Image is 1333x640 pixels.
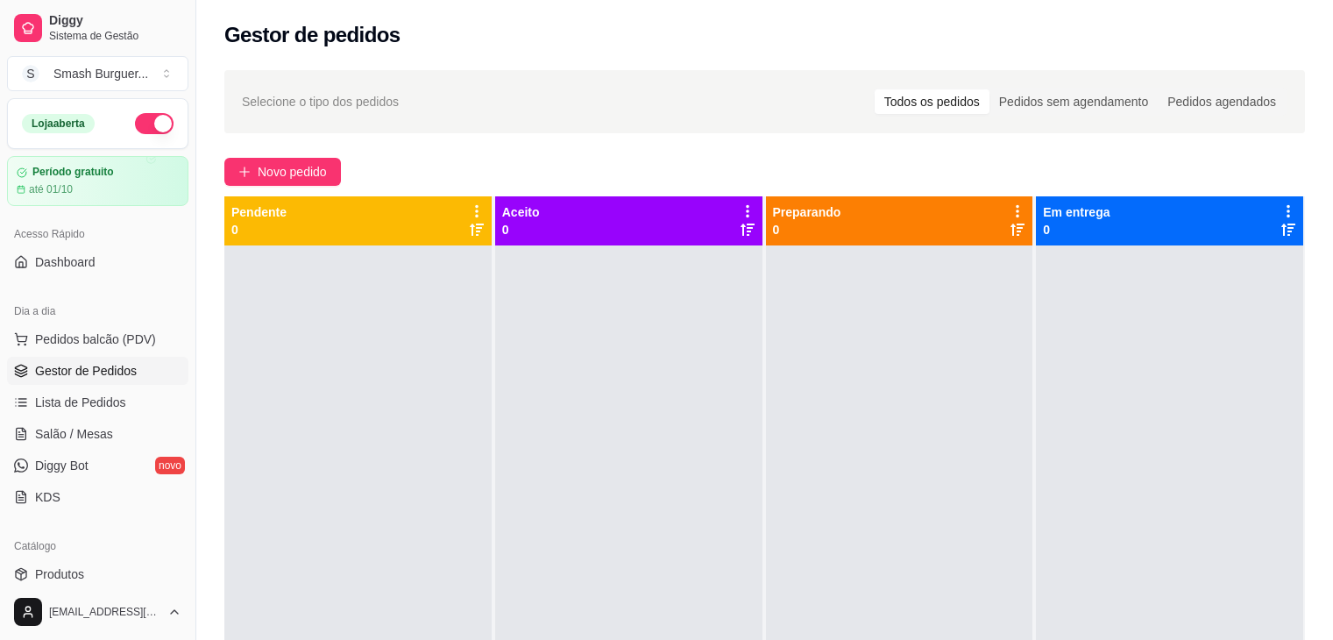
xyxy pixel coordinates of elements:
span: Gestor de Pedidos [35,362,137,380]
span: Lista de Pedidos [35,394,126,411]
p: 0 [1043,221,1110,238]
a: DiggySistema de Gestão [7,7,188,49]
p: Em entrega [1043,203,1110,221]
p: Pendente [231,203,287,221]
article: Período gratuito [32,166,114,179]
span: Selecione o tipo dos pedidos [242,92,399,111]
article: até 01/10 [29,182,73,196]
a: Diggy Botnovo [7,452,188,480]
span: Novo pedido [258,162,327,181]
button: Alterar Status [135,113,174,134]
div: Loja aberta [22,114,95,133]
div: Catálogo [7,532,188,560]
span: Diggy Bot [35,457,89,474]
button: Pedidos balcão (PDV) [7,325,188,353]
button: [EMAIL_ADDRESS][DOMAIN_NAME] [7,591,188,633]
button: Novo pedido [224,158,341,186]
button: Select a team [7,56,188,91]
a: Período gratuitoaté 01/10 [7,156,188,206]
a: Dashboard [7,248,188,276]
a: Salão / Mesas [7,420,188,448]
a: Produtos [7,560,188,588]
div: Dia a dia [7,297,188,325]
span: Produtos [35,565,84,583]
span: Pedidos balcão (PDV) [35,331,156,348]
span: Diggy [49,13,181,29]
p: Aceito [502,203,540,221]
span: Dashboard [35,253,96,271]
span: S [22,65,39,82]
div: Todos os pedidos [875,89,989,114]
span: [EMAIL_ADDRESS][DOMAIN_NAME] [49,605,160,619]
div: Pedidos agendados [1158,89,1286,114]
p: 0 [502,221,540,238]
span: plus [238,166,251,178]
div: Pedidos sem agendamento [989,89,1158,114]
p: 0 [773,221,841,238]
span: KDS [35,488,60,506]
a: KDS [7,483,188,511]
div: Smash Burguer ... [53,65,148,82]
a: Lista de Pedidos [7,388,188,416]
a: Gestor de Pedidos [7,357,188,385]
p: 0 [231,221,287,238]
h2: Gestor de pedidos [224,21,401,49]
span: Sistema de Gestão [49,29,181,43]
p: Preparando [773,203,841,221]
span: Salão / Mesas [35,425,113,443]
div: Acesso Rápido [7,220,188,248]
